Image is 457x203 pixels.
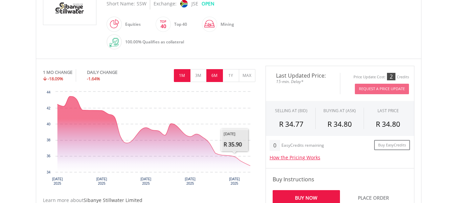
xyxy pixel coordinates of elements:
img: collateral-qualifying-green.svg [110,38,119,47]
span: R 34.77 [279,119,303,129]
div: DAILY CHANGE [87,69,140,76]
span: R 34.80 [327,119,352,129]
text: [DATE] 2025 [96,177,107,185]
span: BUYING AT (ASK) [323,108,356,114]
a: How the Pricing Works [270,154,320,161]
span: 15-min. Delay* [271,78,335,85]
span: -1.64% [87,76,100,82]
text: [DATE] 2025 [52,177,63,185]
text: 40 [46,122,50,126]
button: Request A Price Update [355,84,409,94]
text: [DATE] 2025 [140,177,151,185]
text: 34 [46,170,50,174]
button: 1M [174,69,190,82]
div: EasyCredits remaining [281,143,324,149]
svg: Interactive chart [43,88,255,190]
div: Chart. Highcharts interactive chart. [43,88,255,190]
div: Equities [122,16,141,33]
span: R 34.80 [376,119,400,129]
span: 100.00% Qualifies as collateral [125,39,184,45]
div: Mining [217,16,234,33]
div: 0 [270,140,280,151]
text: [DATE] 2025 [185,177,196,185]
h4: Buy Instructions [273,175,407,183]
text: 36 [46,154,50,158]
button: 3M [190,69,207,82]
div: 2 [387,73,395,80]
div: LAST PRICE [378,108,399,114]
div: 1 MO CHANGE [43,69,72,76]
text: 44 [46,90,50,94]
button: MAX [239,69,255,82]
text: 42 [46,106,50,110]
div: Credits [397,75,409,80]
text: [DATE] 2025 [229,177,240,185]
button: 6M [206,69,223,82]
text: 38 [46,138,50,142]
a: Buy EasyCredits [374,140,410,150]
span: Last Updated Price: [271,73,335,78]
div: Price Update Cost: [353,75,386,80]
div: SELLING AT (BID) [275,108,307,114]
button: 1Y [223,69,239,82]
span: -18.09% [48,76,63,82]
div: Top 40 [171,16,187,33]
